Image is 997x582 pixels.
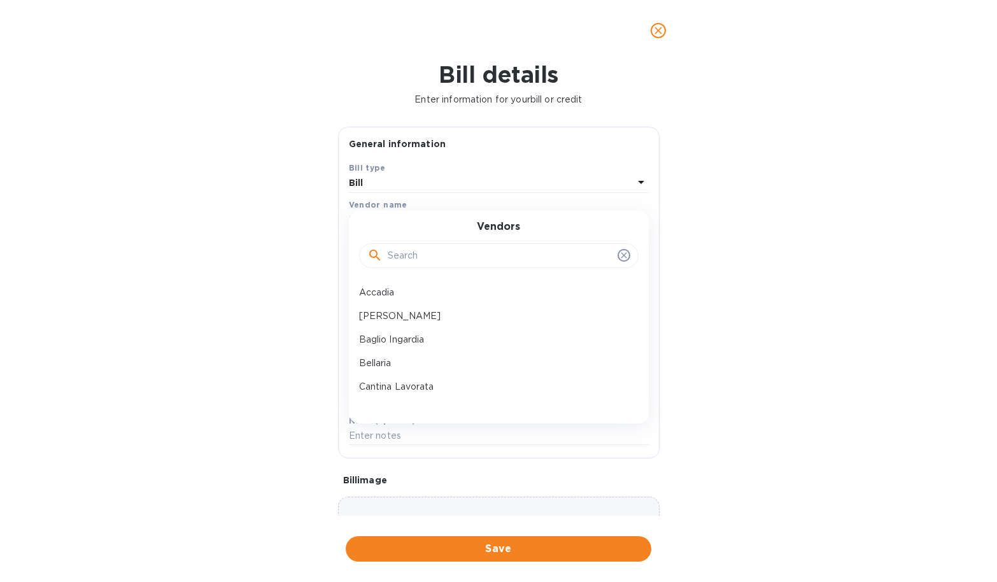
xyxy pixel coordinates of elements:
[359,333,628,346] p: Baglio Ingardia
[359,286,628,299] p: Accadia
[349,427,649,446] input: Enter notes
[356,541,641,557] span: Save
[349,163,386,173] b: Bill type
[349,213,438,227] p: Select vendor name
[346,536,651,562] button: Save
[359,357,628,370] p: Bellaria
[349,139,446,149] b: General information
[10,93,987,106] p: Enter information for your bill or credit
[643,15,674,46] button: close
[477,221,520,233] h3: Vendors
[359,309,628,323] p: [PERSON_NAME]
[388,246,612,266] input: Search
[343,474,654,486] p: Bill image
[10,61,987,88] h1: Bill details
[349,200,407,209] b: Vendor name
[349,178,364,188] b: Bill
[349,417,416,425] label: Notes (optional)
[359,380,628,394] p: Cantina Lavorata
